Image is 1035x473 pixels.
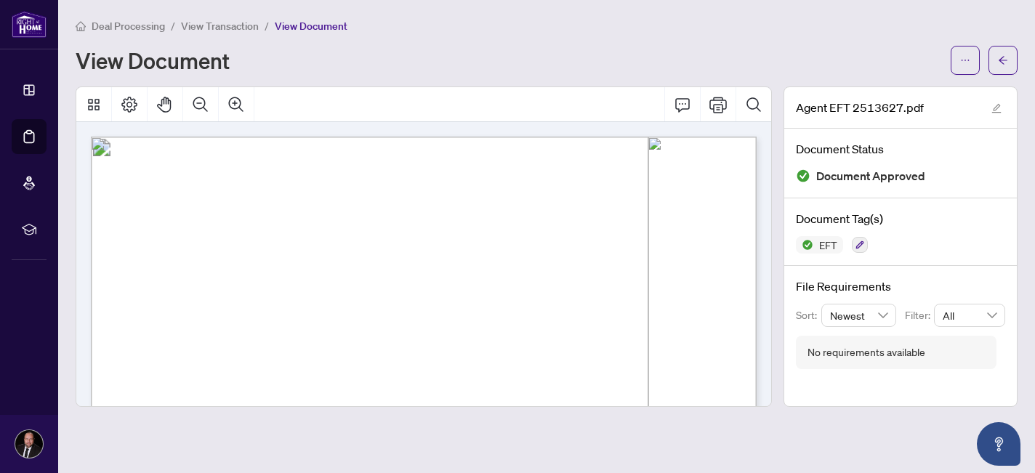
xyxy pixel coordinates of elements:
span: EFT [813,240,843,250]
span: Newest [830,304,888,326]
h4: Document Status [796,140,1005,158]
div: No requirements available [808,344,925,360]
li: / [265,17,269,34]
p: Sort: [796,307,821,323]
img: Status Icon [796,236,813,254]
h4: Document Tag(s) [796,210,1005,227]
span: ellipsis [960,55,970,65]
img: logo [12,11,47,38]
img: Profile Icon [15,430,43,458]
span: Document Approved [816,166,925,186]
span: arrow-left [998,55,1008,65]
span: View Document [275,20,347,33]
p: Filter: [905,307,934,323]
span: Agent EFT 2513627.pdf [796,99,924,116]
img: Document Status [796,169,810,183]
span: home [76,21,86,31]
span: Deal Processing [92,20,165,33]
button: Open asap [977,422,1020,466]
span: View Transaction [181,20,259,33]
h4: File Requirements [796,278,1005,295]
span: edit [991,103,1002,113]
span: All [943,304,996,326]
li: / [171,17,175,34]
h1: View Document [76,49,230,72]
